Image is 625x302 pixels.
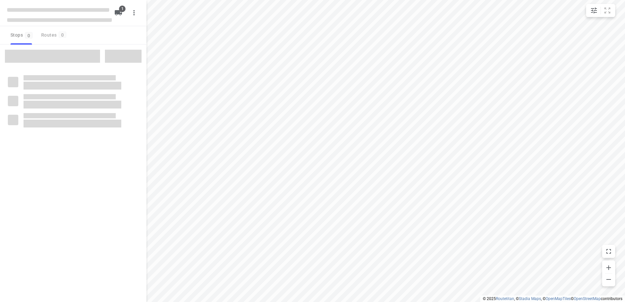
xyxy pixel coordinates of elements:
[586,4,615,17] div: small contained button group
[519,296,541,301] a: Stadia Maps
[496,296,514,301] a: Routetitan
[587,4,600,17] button: Map settings
[574,296,601,301] a: OpenStreetMap
[483,296,622,301] li: © 2025 , © , © © contributors
[546,296,571,301] a: OpenMapTiles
